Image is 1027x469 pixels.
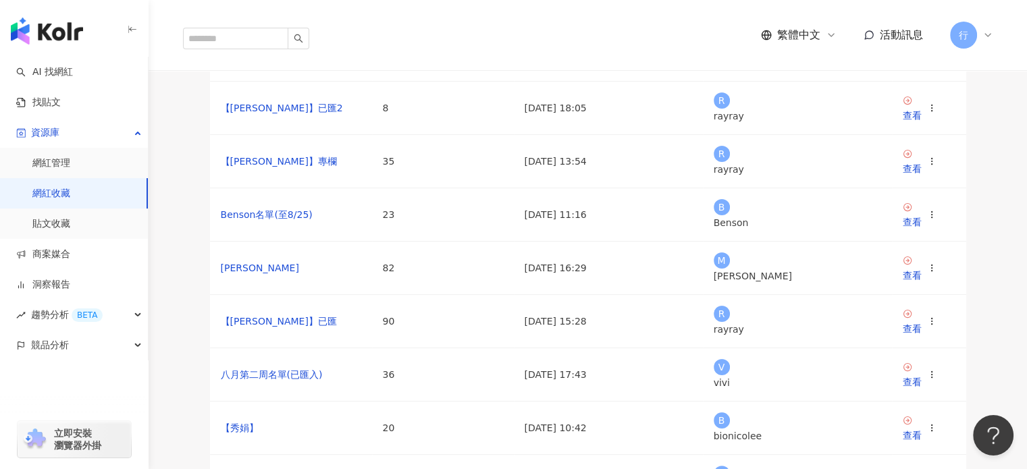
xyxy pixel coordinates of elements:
[383,422,395,433] span: 20
[714,322,881,337] div: rayray
[714,215,881,230] div: Benson
[31,300,103,330] span: 趨勢分析
[294,34,303,43] span: search
[221,209,313,220] a: Benson名單(至8/25)
[383,103,389,113] span: 8
[714,109,881,123] div: rayray
[16,310,26,320] span: rise
[903,268,922,283] div: 查看
[714,429,881,443] div: bionicolee
[903,95,922,123] a: 查看
[718,93,725,108] span: R
[514,82,703,135] td: [DATE] 18:05
[16,96,61,109] a: 找貼文
[32,187,70,200] a: 網紅收藏
[383,316,395,327] span: 90
[714,162,881,177] div: rayray
[717,253,725,268] span: M
[514,348,703,402] td: [DATE] 17:43
[11,18,83,45] img: logo
[31,117,59,148] span: 資源庫
[221,422,259,433] a: 【秀娟】
[383,369,395,380] span: 36
[383,209,395,220] span: 23
[903,215,922,229] div: 查看
[32,217,70,231] a: 貼文收藏
[718,146,725,161] span: R
[903,308,922,336] a: 查看
[16,278,70,292] a: 洞察報告
[18,421,131,458] a: chrome extension立即安裝 瀏覽器外掛
[221,263,299,273] a: [PERSON_NAME]
[514,402,703,455] td: [DATE] 10:42
[903,202,922,229] a: 查看
[22,429,48,450] img: chrome extension
[903,415,922,443] a: 查看
[718,306,725,321] span: R
[973,415,1013,456] iframe: Help Scout Beacon - Open
[903,161,922,176] div: 查看
[514,295,703,348] td: [DATE] 15:28
[221,316,337,327] a: 【[PERSON_NAME]】已匯
[221,103,343,113] a: 【[PERSON_NAME]】已匯2
[880,28,923,41] span: 活動訊息
[959,28,968,43] span: 行
[383,156,395,167] span: 35
[514,135,703,188] td: [DATE] 13:54
[903,108,922,123] div: 查看
[221,369,323,380] a: 八月第二周名單(已匯入)
[32,157,70,170] a: 網紅管理
[903,321,922,336] div: 查看
[777,28,820,43] span: 繁體中文
[514,242,703,295] td: [DATE] 16:29
[514,188,703,242] td: [DATE] 11:16
[16,248,70,261] a: 商案媒合
[54,427,101,451] span: 立即安裝 瀏覽器外掛
[903,148,922,176] a: 查看
[221,156,337,167] a: 【[PERSON_NAME]】專欄
[383,263,395,273] span: 82
[714,375,881,390] div: vivi
[718,200,725,215] span: B
[718,413,725,428] span: B
[903,375,922,389] div: 查看
[16,65,73,79] a: searchAI 找網紅
[714,269,881,283] div: [PERSON_NAME]
[31,330,69,360] span: 競品分析
[903,428,922,443] div: 查看
[72,308,103,322] div: BETA
[718,360,725,375] span: V
[903,362,922,389] a: 查看
[903,255,922,283] a: 查看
